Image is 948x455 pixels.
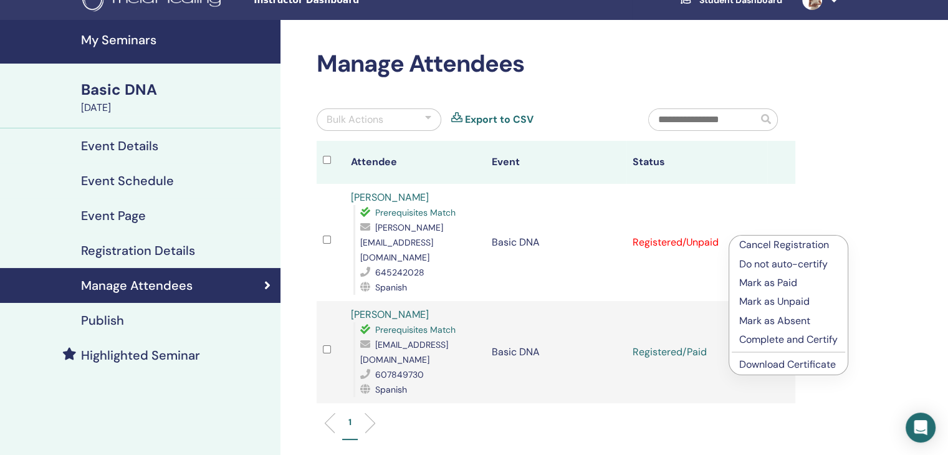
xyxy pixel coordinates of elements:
[74,79,280,115] a: Basic DNA[DATE]
[486,184,626,301] td: Basic DNA
[81,243,195,258] h4: Registration Details
[360,222,443,263] span: [PERSON_NAME][EMAIL_ADDRESS][DOMAIN_NAME]
[345,141,486,184] th: Attendee
[81,79,273,100] div: Basic DNA
[351,191,429,204] a: [PERSON_NAME]
[81,173,174,188] h4: Event Schedule
[81,348,200,363] h4: Highlighted Seminar
[739,314,838,328] p: Mark as Absent
[739,275,838,290] p: Mark as Paid
[626,141,767,184] th: Status
[739,237,838,252] p: Cancel Registration
[486,301,626,403] td: Basic DNA
[465,112,534,127] a: Export to CSV
[486,141,626,184] th: Event
[906,413,936,443] div: Open Intercom Messenger
[375,369,424,380] span: 607849730
[348,416,352,429] p: 1
[375,384,407,395] span: Spanish
[375,267,424,278] span: 645242028
[81,138,158,153] h4: Event Details
[739,294,838,309] p: Mark as Unpaid
[81,278,193,293] h4: Manage Attendees
[317,50,795,79] h2: Manage Attendees
[739,358,836,371] a: Download Certificate
[351,308,429,321] a: [PERSON_NAME]
[81,32,273,47] h4: My Seminars
[360,339,448,365] span: [EMAIL_ADDRESS][DOMAIN_NAME]
[375,207,456,218] span: Prerequisites Match
[375,324,456,335] span: Prerequisites Match
[81,313,124,328] h4: Publish
[375,282,407,293] span: Spanish
[81,208,146,223] h4: Event Page
[327,112,383,127] div: Bulk Actions
[739,257,838,272] p: Do not auto-certify
[739,332,838,347] p: Complete and Certify
[81,100,273,115] div: [DATE]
